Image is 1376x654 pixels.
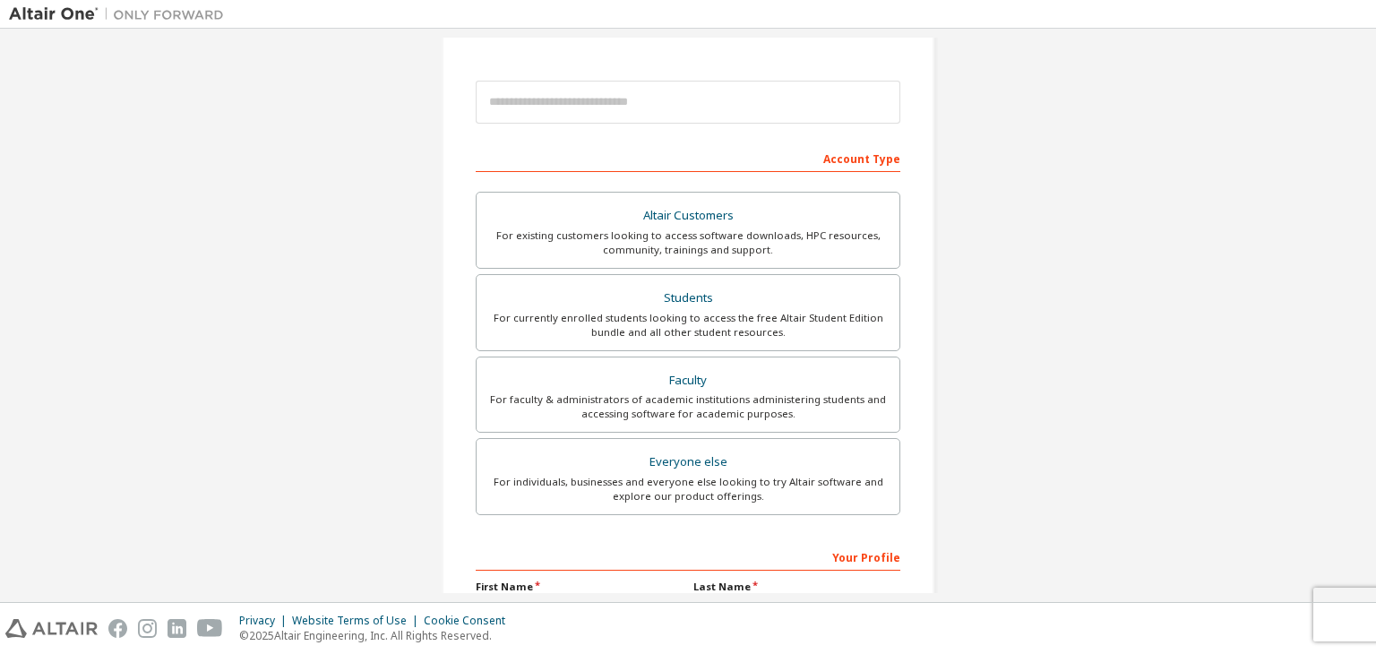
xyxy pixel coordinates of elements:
[108,619,127,638] img: facebook.svg
[487,392,889,421] div: For faculty & administrators of academic institutions administering students and accessing softwa...
[168,619,186,638] img: linkedin.svg
[487,311,889,340] div: For currently enrolled students looking to access the free Altair Student Edition bundle and all ...
[487,286,889,311] div: Students
[9,5,233,23] img: Altair One
[487,450,889,475] div: Everyone else
[138,619,157,638] img: instagram.svg
[197,619,223,638] img: youtube.svg
[476,542,900,571] div: Your Profile
[476,580,683,594] label: First Name
[424,614,516,628] div: Cookie Consent
[5,619,98,638] img: altair_logo.svg
[487,368,889,393] div: Faculty
[476,143,900,172] div: Account Type
[487,203,889,228] div: Altair Customers
[693,580,900,594] label: Last Name
[487,475,889,503] div: For individuals, businesses and everyone else looking to try Altair software and explore our prod...
[239,614,292,628] div: Privacy
[487,228,889,257] div: For existing customers looking to access software downloads, HPC resources, community, trainings ...
[239,628,516,643] p: © 2025 Altair Engineering, Inc. All Rights Reserved.
[292,614,424,628] div: Website Terms of Use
